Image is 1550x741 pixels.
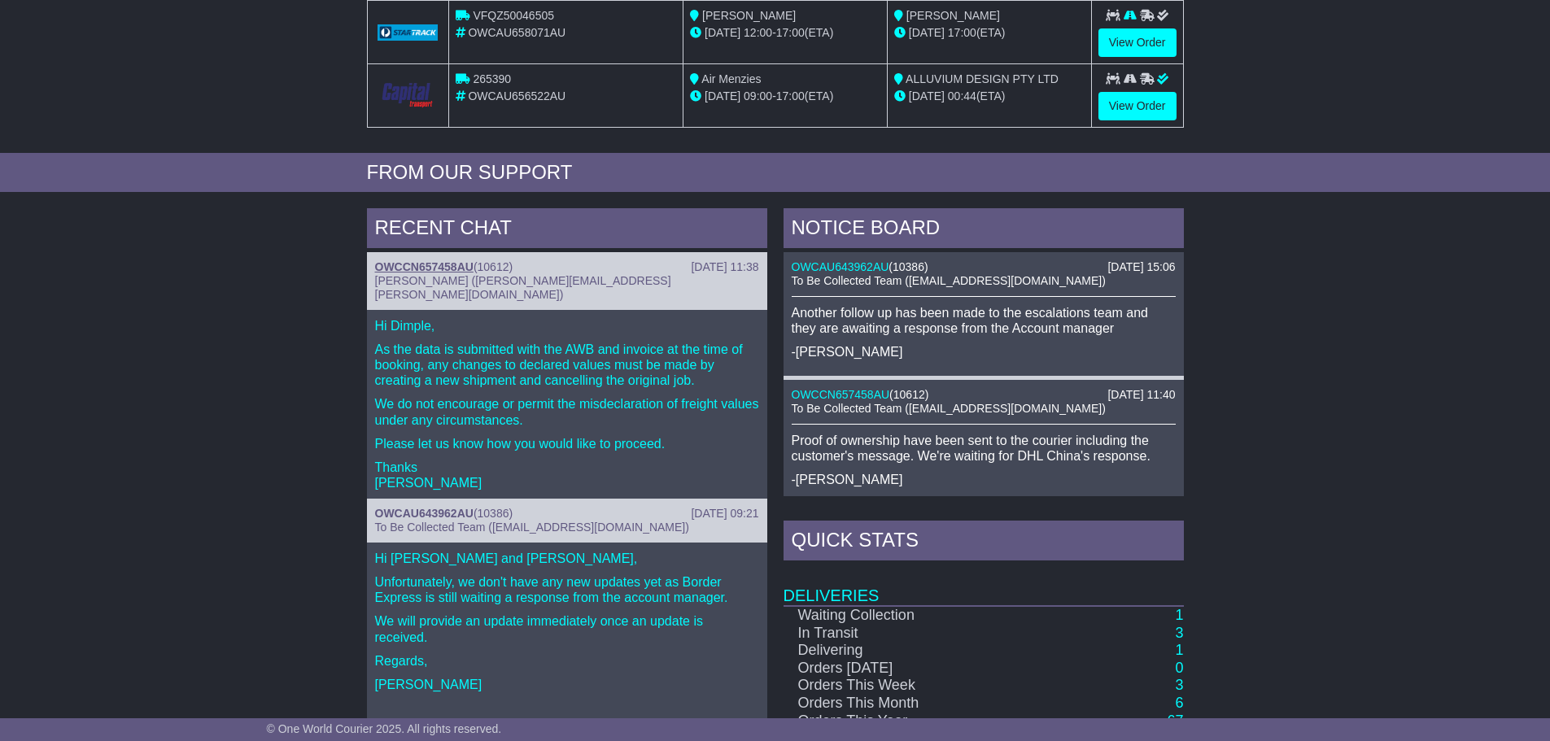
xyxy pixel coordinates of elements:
span: 09:00 [744,89,772,102]
div: ( ) [792,260,1176,274]
div: (ETA) [894,24,1085,41]
span: To Be Collected Team ([EMAIL_ADDRESS][DOMAIN_NAME]) [792,402,1106,415]
div: NOTICE BOARD [784,208,1184,252]
span: To Be Collected Team ([EMAIL_ADDRESS][DOMAIN_NAME]) [375,521,689,534]
div: [DATE] 15:06 [1107,260,1175,274]
td: Waiting Collection [784,606,1006,625]
div: - (ETA) [690,88,880,105]
span: [PERSON_NAME] [702,9,796,22]
span: [PERSON_NAME] [906,9,1000,22]
a: 0 [1175,660,1183,676]
span: VFQZ50046505 [473,9,554,22]
span: 17:00 [948,26,976,39]
a: OWCAU643962AU [792,260,889,273]
a: View Order [1098,92,1177,120]
a: OWCCN657458AU [375,260,474,273]
span: 10386 [893,260,924,273]
span: 17:00 [776,26,805,39]
span: [PERSON_NAME] ([PERSON_NAME][EMAIL_ADDRESS][PERSON_NAME][DOMAIN_NAME]) [375,274,671,301]
div: [DATE] 09:21 [691,507,758,521]
a: 67 [1167,713,1183,729]
p: We will provide an update immediately once an update is received. [375,613,759,644]
div: (ETA) [894,88,1085,105]
a: 3 [1175,677,1183,693]
a: 1 [1175,642,1183,658]
span: To Be Collected Team ([EMAIL_ADDRESS][DOMAIN_NAME]) [792,274,1106,287]
a: View Order [1098,28,1177,57]
p: Please let us know how you would like to proceed. [375,436,759,451]
span: 10386 [478,507,509,520]
span: ALLUVIUM DESIGN PTY LTD [906,72,1059,85]
div: Quick Stats [784,521,1184,564]
span: [DATE] [909,26,945,39]
a: OWCAU643962AU [375,507,474,520]
img: CapitalTransport.png [378,80,439,111]
span: OWCAU656522AU [468,89,565,102]
span: 10612 [893,388,925,401]
span: 10612 [478,260,509,273]
p: Thanks [PERSON_NAME] [375,460,759,490]
span: 12:00 [744,26,772,39]
span: 00:44 [948,89,976,102]
p: Regards, [375,653,759,669]
img: GetCarrierServiceLogo [378,24,439,41]
a: 1 [1175,607,1183,623]
span: [DATE] [705,26,740,39]
p: Hi Dimple, [375,318,759,333]
p: As the data is submitted with the AWB and invoice at the time of booking, any changes to declared... [375,342,759,389]
div: [DATE] 11:40 [1107,388,1175,402]
a: 3 [1175,625,1183,641]
span: 265390 [473,72,511,85]
a: OWCCN657458AU [792,388,890,401]
div: - (ETA) [690,24,880,41]
p: Hi [PERSON_NAME] and [PERSON_NAME], [375,551,759,566]
span: © One World Courier 2025. All rights reserved. [267,722,502,735]
td: Orders [DATE] [784,660,1006,678]
p: -[PERSON_NAME] [792,472,1176,487]
span: Air Menzies [701,72,761,85]
p: -[PERSON_NAME] [792,344,1176,360]
div: ( ) [792,388,1176,402]
p: Proof of ownership have been sent to the courier including the customer's message. We're waiting ... [792,433,1176,464]
div: ( ) [375,260,759,274]
div: FROM OUR SUPPORT [367,161,1184,185]
div: [DATE] 11:38 [691,260,758,274]
p: [PERSON_NAME] [375,677,759,692]
p: We do not encourage or permit the misdeclaration of freight values under any circumstances. [375,396,759,427]
div: RECENT CHAT [367,208,767,252]
p: Another follow up has been made to the escalations team and they are awaiting a response from the... [792,305,1176,336]
a: 6 [1175,695,1183,711]
td: In Transit [784,625,1006,643]
td: Orders This Week [784,677,1006,695]
p: Unfortunately, we don't have any new updates yet as Border Express is still waiting a response fr... [375,574,759,605]
div: ( ) [375,507,759,521]
span: 17:00 [776,89,805,102]
td: Deliveries [784,564,1184,606]
td: Delivering [784,642,1006,660]
span: OWCAU658071AU [468,26,565,39]
span: [DATE] [705,89,740,102]
span: [DATE] [909,89,945,102]
td: Orders This Year [784,713,1006,730]
td: Orders This Month [784,695,1006,713]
